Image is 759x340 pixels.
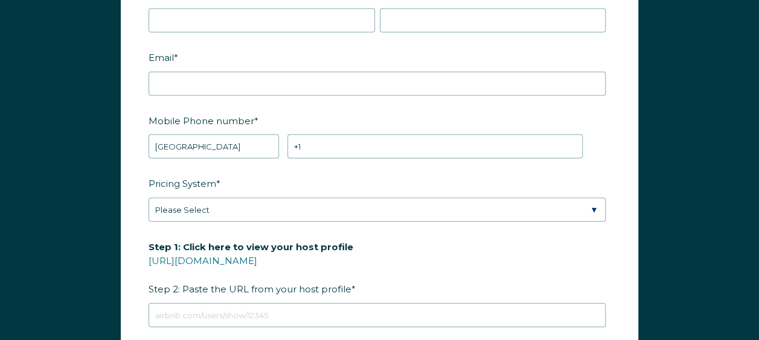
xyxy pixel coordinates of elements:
span: Mobile Phone number [149,112,254,130]
a: [URL][DOMAIN_NAME] [149,255,257,266]
span: Email [149,48,174,67]
span: Step 2: Paste the URL from your host profile [149,238,353,298]
span: Pricing System [149,174,216,193]
span: Step 1: Click here to view your host profile [149,238,353,256]
input: airbnb.com/users/show/12345 [149,303,606,327]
